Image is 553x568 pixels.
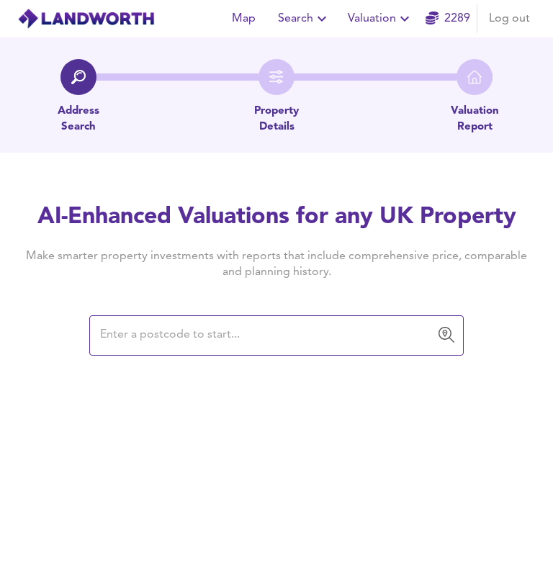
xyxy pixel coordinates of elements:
span: Log out [489,9,530,29]
span: Valuation [348,9,413,29]
img: filter-icon [269,70,284,84]
button: Valuation [342,4,419,33]
button: Log out [483,4,536,33]
h4: Make smarter property investments with reports that include comprehensive price, comparable and p... [24,248,529,280]
p: Address Search [58,104,99,135]
a: 2289 [426,9,470,29]
input: Enter a postcode to start... [96,322,436,349]
img: logo [17,8,155,30]
h2: AI-Enhanced Valuations for any UK Property [24,202,529,233]
p: Valuation Report [451,104,499,135]
button: 2289 [425,4,471,33]
button: Search [272,4,336,33]
p: Property Details [254,104,299,135]
button: Map [220,4,266,33]
span: Map [226,9,261,29]
span: Search [278,9,331,29]
img: home-icon [467,70,482,84]
img: search-icon [71,70,86,84]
